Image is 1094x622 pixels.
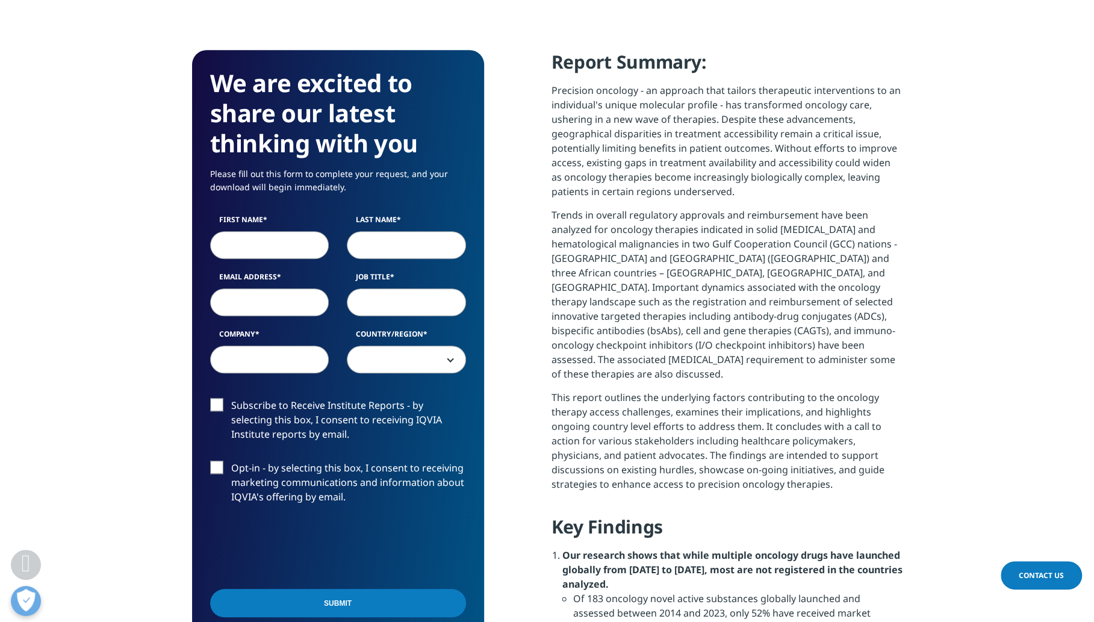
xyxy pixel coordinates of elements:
[210,589,466,617] input: Submit
[552,515,903,548] h4: Key Findings
[552,208,903,390] p: Trends in overall regulatory approvals and reimbursement have been analyzed for oncology therapie...
[347,272,466,288] label: Job Title
[210,68,466,158] h3: We are excited to share our latest thinking with you
[347,214,466,231] label: Last Name
[552,50,903,83] h4: Report Summary:
[1019,570,1064,580] span: Contact Us
[210,329,329,346] label: Company
[210,461,466,511] label: Opt-in - by selecting this box, I consent to receiving marketing communications and information a...
[210,214,329,231] label: First Name
[552,390,903,500] p: This report outlines the underlying factors contributing to the oncology therapy access challenge...
[210,167,466,203] p: Please fill out this form to complete your request, and your download will begin immediately.
[210,398,466,448] label: Subscribe to Receive Institute Reports - by selecting this box, I consent to receiving IQVIA Inst...
[11,586,41,616] button: Open Preferences
[562,549,903,591] strong: Our research shows that while multiple oncology drugs have launched globally from [DATE] to [DATE...
[1001,561,1082,589] a: Contact Us
[347,329,466,346] label: Country/Region
[210,272,329,288] label: Email Address
[552,83,903,208] p: Precision oncology - an approach that tailors therapeutic interventions to an individual's unique...
[210,523,393,570] iframe: reCAPTCHA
